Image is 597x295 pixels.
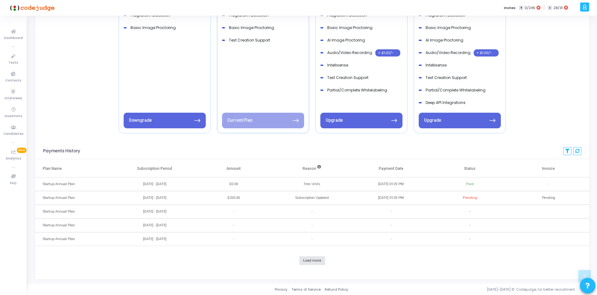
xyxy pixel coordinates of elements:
div: Startup Annual Plan [43,209,75,214]
div: Audio/Video Recording [327,50,372,56]
span: 0/246 [525,5,535,11]
div: Intellisense [426,62,447,68]
span: Candidates [3,131,23,137]
th: Invoice [509,160,589,177]
span: FAQ [10,181,17,186]
img: logo [8,2,55,14]
a: Refund Policy [325,287,348,292]
div: Startup Annual Plan [43,195,75,201]
div: Free Units [304,182,320,187]
h3: Payments History [43,149,80,154]
img: 63e3863057fed597e8fdd465_Next%20Arrow.svg [391,119,397,122]
button: Upgrade [320,113,402,128]
div: [DATE] 01:29 PM [378,195,404,201]
div: Partial/Complete Whitelabeling [327,87,387,93]
span: - [548,182,549,187]
div: Test Creation Support [229,37,270,43]
a: Privacy [275,287,287,292]
div: Partial/Complete Whitelabeling [426,87,486,93]
span: - [233,209,234,214]
div: Startup Annual Plan [43,182,75,187]
th: Subscription Period [115,160,194,177]
div: [DATE] 01:29 PM [378,182,404,187]
div: Test Creation Support [426,75,467,81]
div: Current Plan [227,117,253,124]
div: [DATE] - [DATE] [143,195,166,201]
span: - [233,223,234,228]
div: Startup Annual Plan [43,223,75,228]
button: Upgrade [419,113,501,128]
div: Basic Image Proctoring [131,25,176,31]
div: Basic Image Proctoring [426,25,471,31]
span: New [17,148,27,153]
span: Questions [4,114,22,119]
div: Basic Image Proctoring [327,25,373,31]
div: Basic Image Proctoring [229,25,274,31]
div: + $1.00/- [375,49,400,57]
button: Current Plan [222,113,304,128]
div: [DATE]-[DATE] © Codejudge, for better recruitment. [348,287,589,292]
label: Invites: [504,5,516,11]
div: Paid [466,182,474,187]
div: Intellisense [327,62,348,68]
div: Audio/Video Recording [426,50,471,56]
span: | [544,4,545,11]
span: Interviews [5,96,22,101]
div: Downgrade [129,117,152,124]
img: 63e3863057fed597e8fdd465_Next%20Arrow.svg [194,119,200,122]
th: Status [430,160,509,177]
span: - [469,209,470,214]
span: Contests [5,78,21,83]
button: Load more [299,256,325,265]
div: [DATE] - [DATE] [143,223,166,228]
div: AI Image Proctoring [327,37,365,43]
div: AI Image Proctoring [426,37,463,43]
div: $333.00 [227,195,240,201]
span: 28/31 [553,5,563,11]
div: + $1.00/- [474,49,499,57]
th: Amount [194,160,273,177]
span: Analytics [6,156,21,161]
img: 63e3863057fed597e8fdd465_Next%20Arrow.svg [293,119,299,122]
th: Plan Name [35,160,115,177]
div: $0.00 [229,182,238,187]
span: Pending [542,195,555,201]
span: - [469,237,470,242]
div: Subscription Updated [295,195,329,201]
div: Upgrade [326,117,343,124]
div: [DATE] - [DATE] [143,209,166,214]
img: 63e3863057fed597e8fdd465_Next%20Arrow.svg [489,119,496,122]
div: Startup Annual Plan [43,237,75,242]
span: - [233,237,234,242]
span: Dashboard [4,36,23,41]
a: Terms of Service [292,287,321,292]
div: [DATE] - [DATE] [143,182,166,187]
th: Payment Date [352,160,430,177]
div: Pending [463,195,477,201]
div: [DATE] - [DATE] [143,237,166,242]
button: Downgrade [124,113,206,128]
span: - [469,223,470,228]
th: Reason [273,160,352,177]
span: Tests [8,60,18,66]
div: Test Creation Support [327,75,368,81]
span: T [519,6,523,10]
div: Upgrade [424,117,441,124]
div: Deep API Integrations [426,100,466,106]
span: I [548,6,552,10]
